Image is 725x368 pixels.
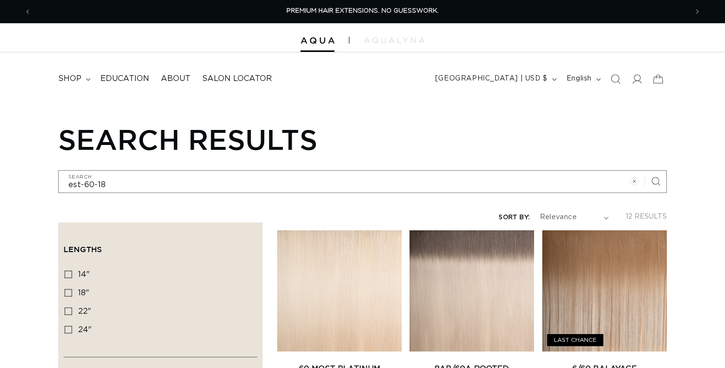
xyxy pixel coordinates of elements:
span: English [567,74,592,84]
span: Salon Locator [202,74,272,84]
button: Clear search term [624,171,645,192]
span: [GEOGRAPHIC_DATA] | USD $ [435,74,548,84]
button: Search [645,171,666,192]
a: Salon Locator [196,68,278,90]
label: Sort by: [499,214,530,221]
img: aqualyna.com [364,37,425,43]
span: Education [100,74,149,84]
summary: Search [605,68,626,90]
button: Previous announcement [17,2,38,21]
a: About [155,68,196,90]
span: 22" [78,307,91,315]
button: [GEOGRAPHIC_DATA] | USD $ [429,70,561,88]
button: English [561,70,605,88]
span: PREMIUM HAIR EXTENSIONS. NO GUESSWORK. [286,8,439,14]
span: 18" [78,289,89,297]
span: 24" [78,326,92,334]
img: Aqua Hair Extensions [300,37,334,44]
span: Lengths [63,245,102,254]
span: shop [58,74,81,84]
summary: Lengths (0 selected) [63,228,257,263]
span: 12 results [626,213,667,220]
summary: shop [52,68,95,90]
a: Education [95,68,155,90]
input: Search [59,171,666,192]
span: 14" [78,271,90,278]
button: Next announcement [687,2,708,21]
h1: Search results [58,123,667,156]
span: About [161,74,190,84]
